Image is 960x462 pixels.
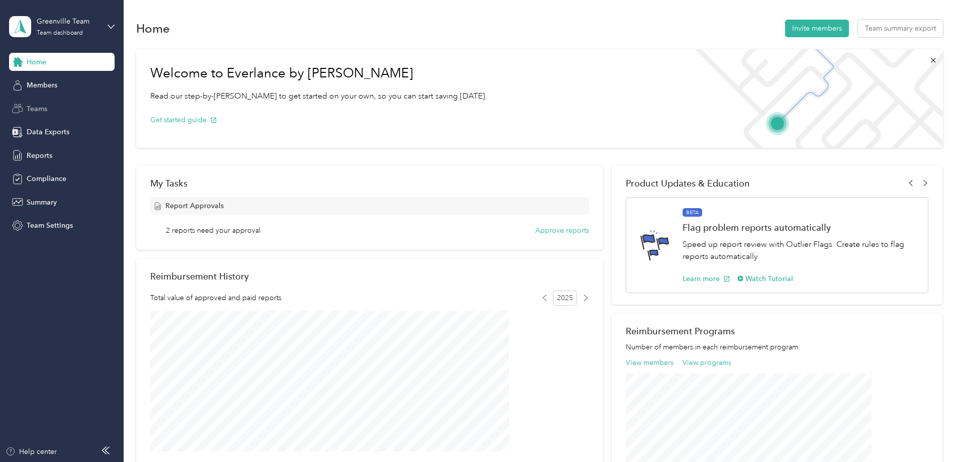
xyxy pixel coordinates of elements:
[166,225,260,236] span: 2 reports need your approval
[858,20,943,37] button: Team summary export
[27,127,69,137] span: Data Exports
[785,20,849,37] button: Invite members
[27,173,66,184] span: Compliance
[27,57,46,67] span: Home
[6,446,57,457] button: Help center
[150,271,249,282] h2: Reimbursement History
[683,357,731,368] button: View programs
[150,65,487,81] h1: Welcome to Everlance by [PERSON_NAME]
[683,208,702,217] span: BETA
[27,197,57,208] span: Summary
[27,104,47,114] span: Teams
[27,220,73,231] span: Team Settings
[626,178,750,189] span: Product Updates & Education
[150,178,589,189] div: My Tasks
[136,23,170,34] h1: Home
[685,49,942,148] img: Welcome to everlance
[626,342,928,352] p: Number of members in each reimbursement program.
[150,115,217,125] button: Get started guide
[37,16,100,27] div: Greenville Team
[150,293,281,303] span: Total value of approved and paid reports
[37,30,83,36] div: Team dashboard
[626,357,674,368] button: View members
[904,406,960,462] iframe: Everlance-gr Chat Button Frame
[150,90,487,103] p: Read our step-by-[PERSON_NAME] to get started on your own, so you can start saving [DATE].
[27,150,52,161] span: Reports
[683,238,917,263] p: Speed up report review with Outlier Flags. Create rules to flag reports automatically.
[737,273,793,284] button: Watch Tutorial
[165,201,224,211] span: Report Approvals
[27,80,57,90] span: Members
[683,273,730,284] button: Learn more
[626,326,928,336] h2: Reimbursement Programs
[535,225,589,236] button: Approve reports
[683,222,917,233] h1: Flag problem reports automatically
[553,291,577,306] span: 2025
